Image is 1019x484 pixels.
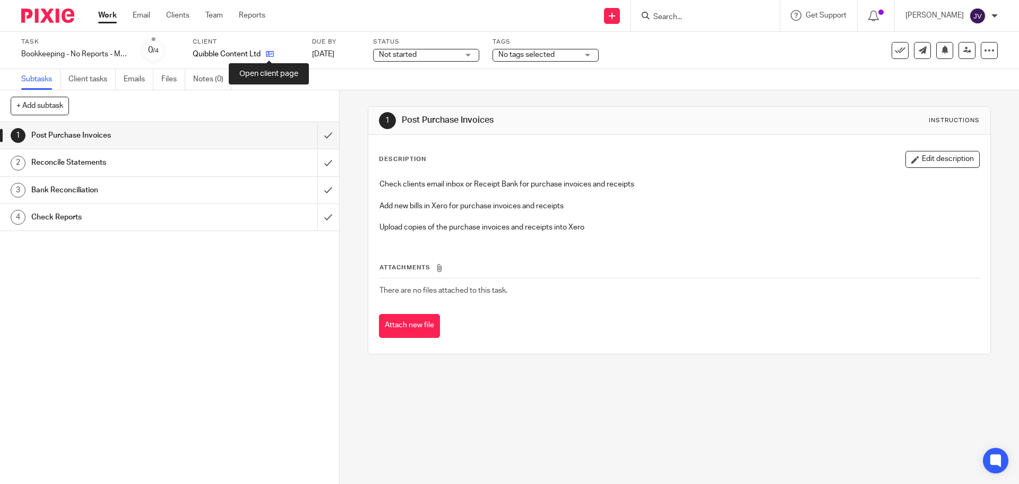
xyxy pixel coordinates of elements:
[11,183,25,198] div: 3
[11,210,25,225] div: 4
[31,128,215,143] h1: Post Purchase Invoices
[379,287,507,294] span: There are no files attached to this task.
[652,13,748,22] input: Search
[205,10,223,21] a: Team
[379,51,417,58] span: Not started
[21,38,127,46] label: Task
[379,265,430,270] span: Attachments
[193,38,299,46] label: Client
[969,7,986,24] img: svg%3E
[161,69,185,90] a: Files
[21,9,74,23] img: Pixie
[148,44,159,56] div: 0
[379,222,979,233] p: Upload copies of the purchase invoices and receipts into Xero
[239,10,265,21] a: Reports
[98,10,117,21] a: Work
[379,314,440,338] button: Attach new file
[806,12,847,19] span: Get Support
[31,155,215,171] h1: Reconcile Statements
[153,48,159,54] small: /4
[240,69,281,90] a: Audit logs
[21,49,127,60] div: Bookkeeping - No Reports - Monthly
[905,10,964,21] p: [PERSON_NAME]
[379,112,396,129] div: 1
[11,156,25,171] div: 2
[312,50,334,58] span: [DATE]
[493,38,599,46] label: Tags
[379,155,426,164] p: Description
[905,151,980,168] button: Edit description
[21,69,61,90] a: Subtasks
[11,97,69,115] button: + Add subtask
[31,209,215,225] h1: Check Reports
[133,10,150,21] a: Email
[402,115,702,126] h1: Post Purchase Invoices
[11,128,25,143] div: 1
[379,201,979,211] p: Add new bills in Xero for purchase invoices and receipts
[929,116,980,125] div: Instructions
[68,69,116,90] a: Client tasks
[373,38,479,46] label: Status
[498,51,555,58] span: No tags selected
[31,182,215,198] h1: Bank Reconciliation
[312,38,360,46] label: Due by
[193,49,261,60] p: Quibble Content Ltd
[193,69,232,90] a: Notes (0)
[379,179,979,190] p: Check clients email inbox or Receipt Bank for purchase invoices and receipts
[166,10,189,21] a: Clients
[124,69,153,90] a: Emails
